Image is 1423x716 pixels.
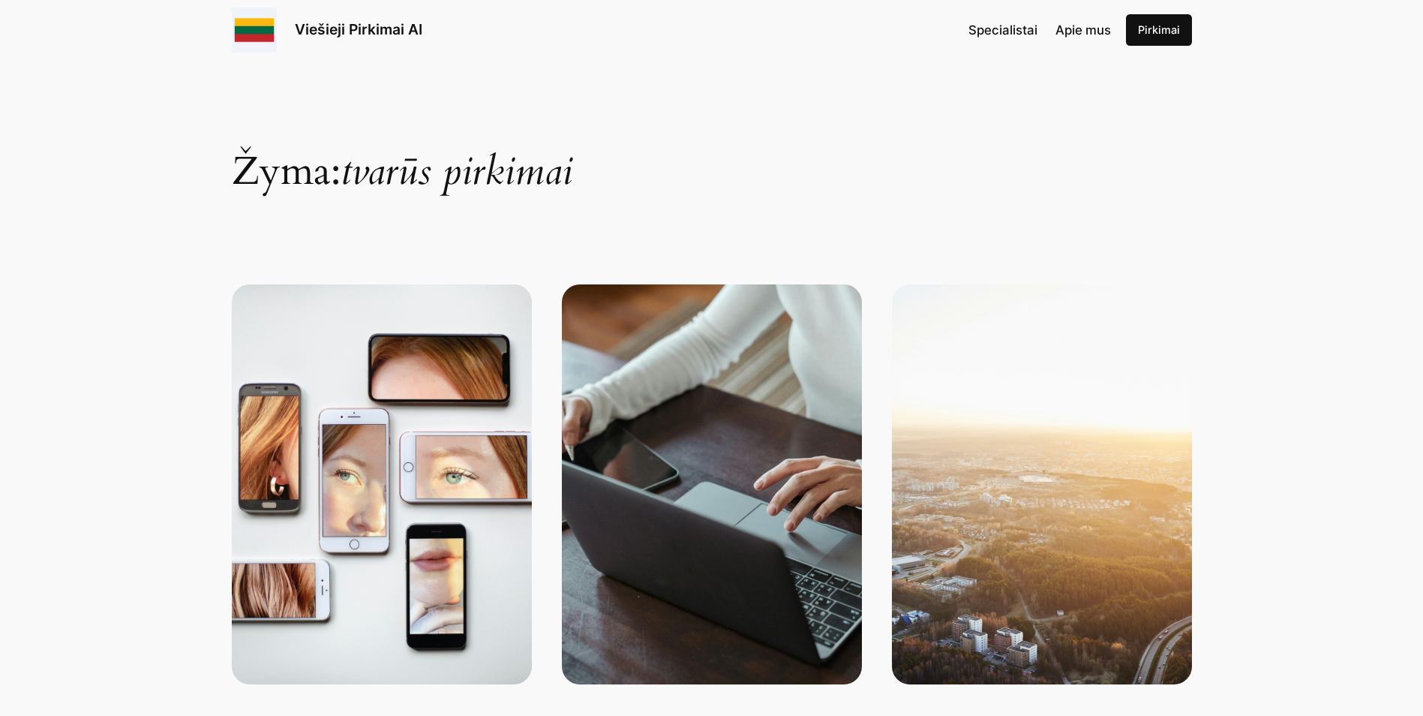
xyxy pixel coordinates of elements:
h1: Žyma: [232,74,1192,191]
img: Viešieji pirkimai logo [232,8,277,53]
span: Specialistai [968,23,1037,38]
span: tvarūs pirkimai [341,145,572,198]
img: Viešieji pirkimai Lietuvoje: išsamus vadovas 2025 m. [892,284,1192,684]
a: Pirkimai [1126,14,1192,46]
span: Apie mus [1055,23,1111,38]
: Kaip nustatyti viešųjų pirkimų strategiją tiekėjams Lietuvoje 2025 m. [562,284,862,684]
a: Apie mus [1055,20,1111,40]
a: Viešieji Pirkimai AI [295,20,422,38]
nav: Navigation [968,20,1111,40]
: Viešųjų pirkimų pertvarka: naudota elektronika viešajame sektoriuje [232,284,532,684]
a: Specialistai [968,20,1037,40]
